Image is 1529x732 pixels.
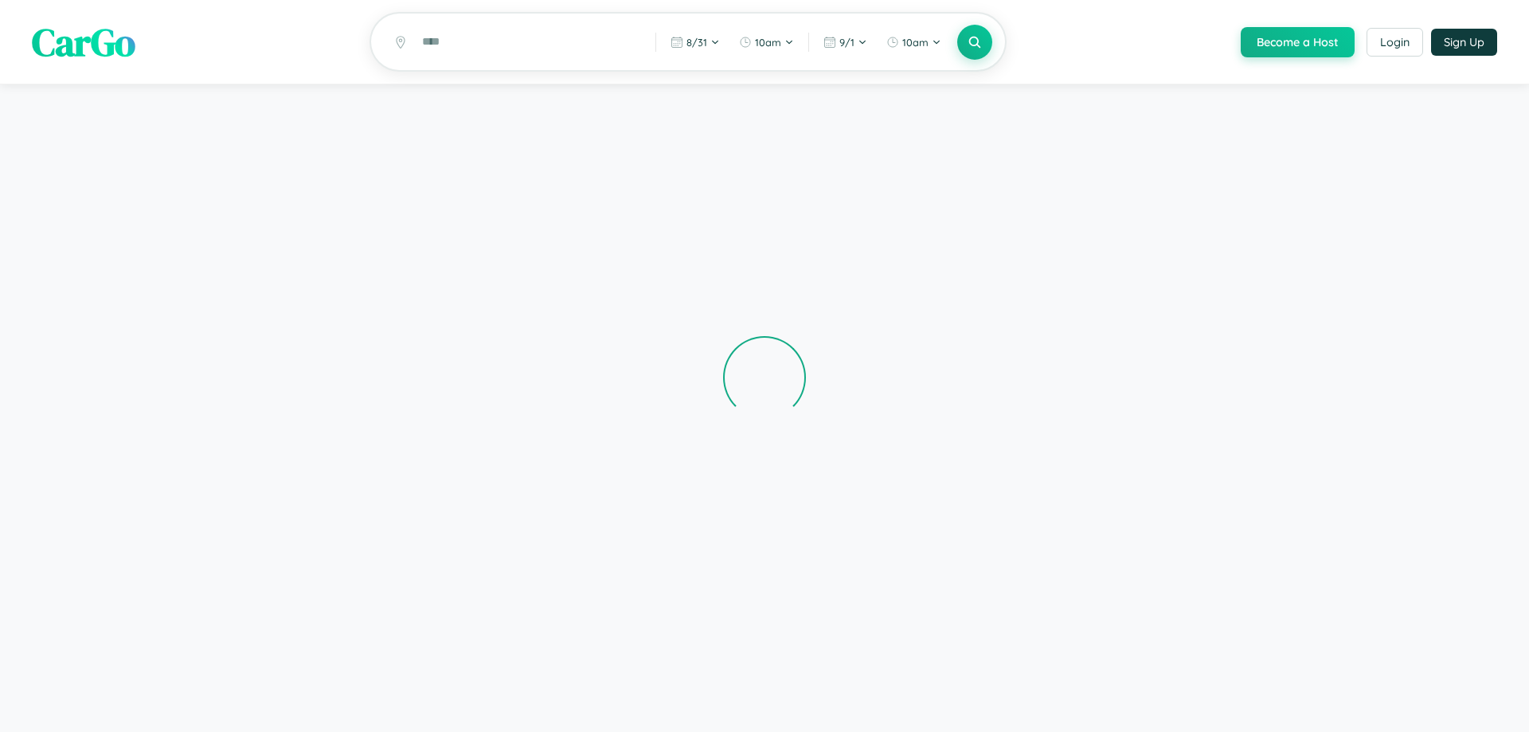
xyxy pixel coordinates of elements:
[878,29,949,55] button: 10am
[1431,29,1497,56] button: Sign Up
[1241,27,1355,57] button: Become a Host
[686,36,707,49] span: 8 / 31
[663,29,728,55] button: 8/31
[731,29,802,55] button: 10am
[1367,28,1423,57] button: Login
[755,36,781,49] span: 10am
[32,16,135,69] span: CarGo
[839,36,854,49] span: 9 / 1
[815,29,875,55] button: 9/1
[902,36,929,49] span: 10am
